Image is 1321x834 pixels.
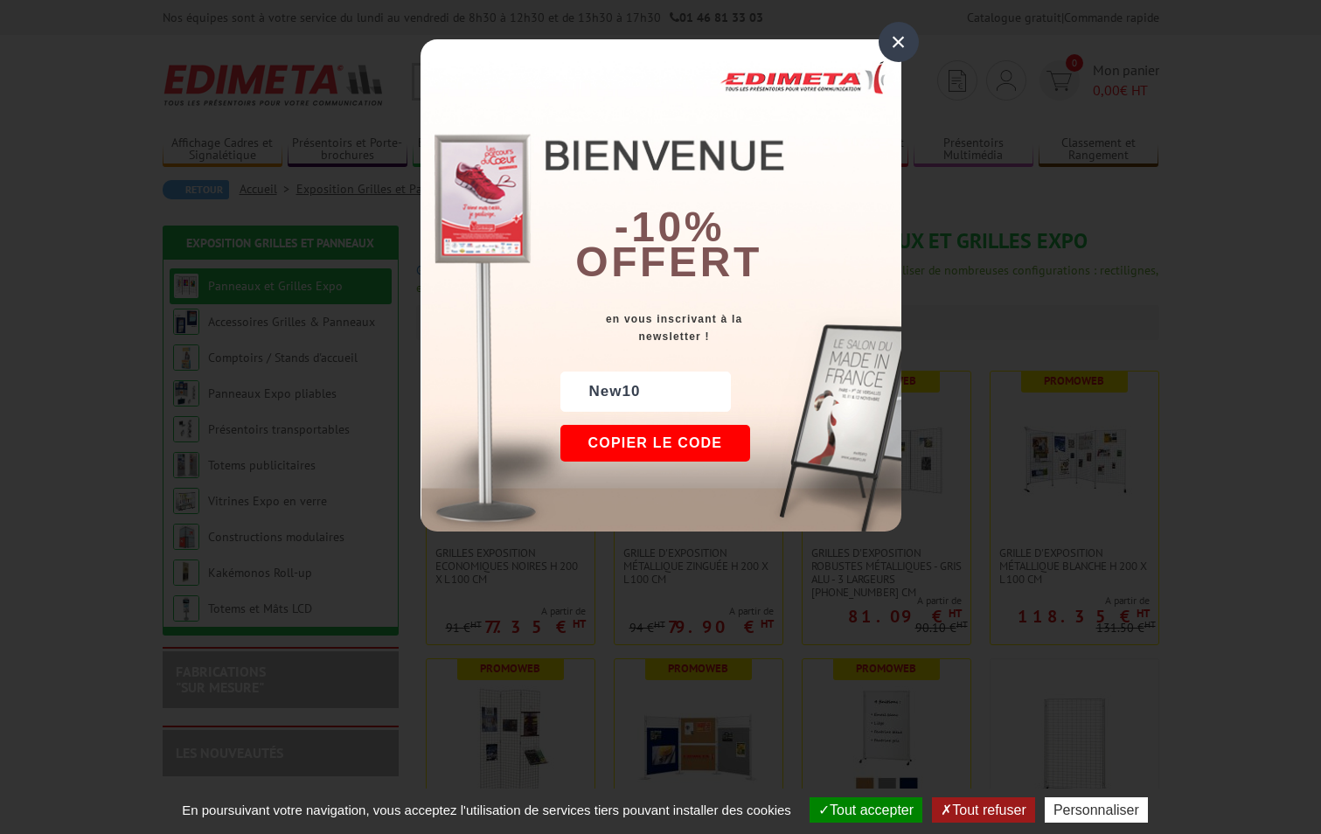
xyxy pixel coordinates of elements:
font: offert [575,239,762,285]
b: -10% [615,204,725,250]
div: New10 [560,372,731,412]
button: Tout accepter [810,797,922,823]
div: en vous inscrivant à la newsletter ! [560,310,901,345]
button: Personnaliser (fenêtre modale) [1045,797,1148,823]
button: Copier le code [560,425,751,462]
button: Tout refuser [932,797,1034,823]
div: × [879,22,919,62]
span: En poursuivant votre navigation, vous acceptez l'utilisation de services tiers pouvant installer ... [173,803,800,817]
